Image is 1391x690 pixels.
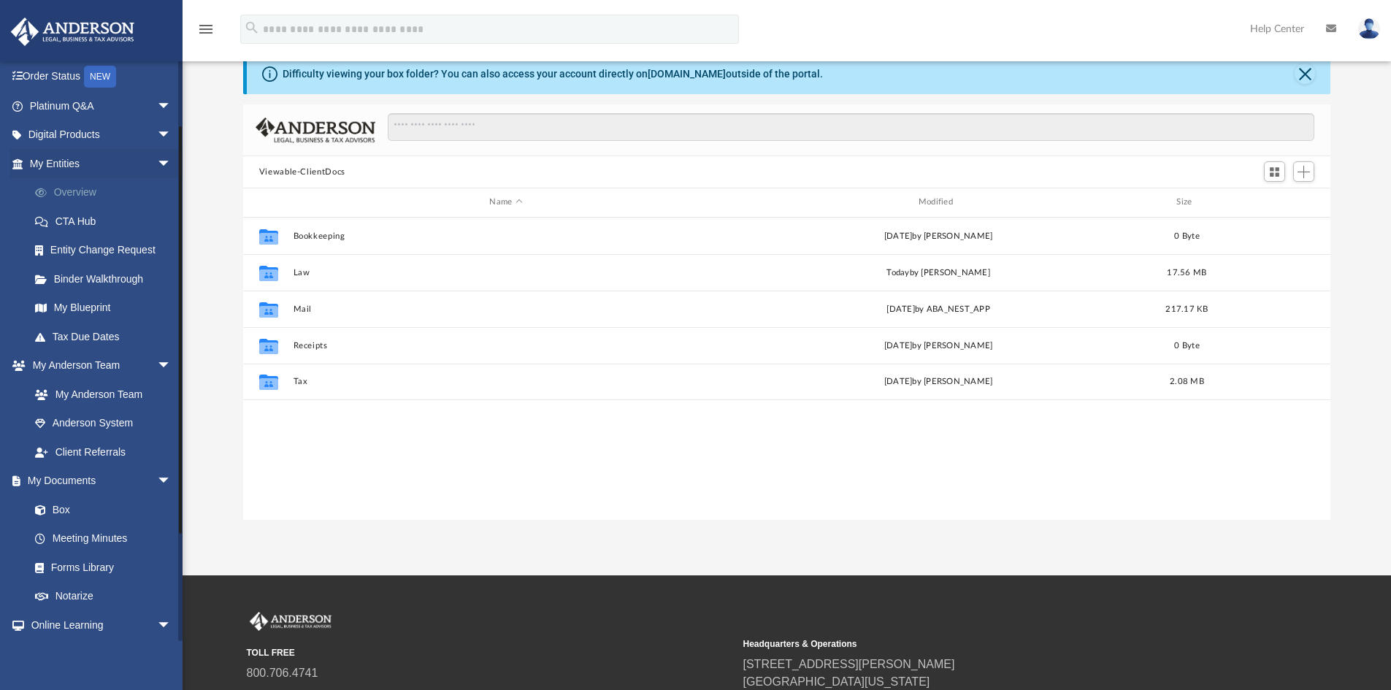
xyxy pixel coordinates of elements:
[259,166,345,179] button: Viewable-ClientDocs
[20,437,186,467] a: Client Referrals
[1358,18,1380,39] img: User Pic
[20,640,186,669] a: Courses
[648,68,726,80] a: [DOMAIN_NAME]
[743,658,955,670] a: [STREET_ADDRESS][PERSON_NAME]
[20,207,193,236] a: CTA Hub
[20,294,186,323] a: My Blueprint
[1264,161,1286,182] button: Switch to Grid View
[10,120,193,150] a: Digital Productsarrow_drop_down
[20,322,193,351] a: Tax Due Dates
[1170,377,1204,386] span: 2.08 MB
[886,268,909,276] span: today
[157,120,186,150] span: arrow_drop_down
[725,266,1151,279] div: by [PERSON_NAME]
[1174,341,1200,349] span: 0 Byte
[293,304,719,314] button: Mail
[157,467,186,497] span: arrow_drop_down
[388,113,1314,141] input: Search files and folders
[247,667,318,679] a: 800.706.4741
[10,91,193,120] a: Platinum Q&Aarrow_drop_down
[20,264,193,294] a: Binder Walkthrough
[197,20,215,38] i: menu
[20,582,186,611] a: Notarize
[10,149,193,178] a: My Entitiesarrow_drop_down
[20,380,179,409] a: My Anderson Team
[1167,268,1206,276] span: 17.56 MB
[20,495,179,524] a: Box
[247,612,334,631] img: Anderson Advisors Platinum Portal
[725,375,1151,388] div: [DATE] by [PERSON_NAME]
[725,339,1151,352] div: [DATE] by [PERSON_NAME]
[10,467,186,496] a: My Documentsarrow_drop_down
[293,341,719,350] button: Receipts
[197,28,215,38] a: menu
[283,66,823,82] div: Difficulty viewing your box folder? You can also access your account directly on outside of the p...
[1157,196,1216,209] div: Size
[1295,64,1315,84] button: Close
[157,91,186,121] span: arrow_drop_down
[1165,304,1208,313] span: 217.17 KB
[293,268,719,277] button: Law
[743,675,930,688] a: [GEOGRAPHIC_DATA][US_STATE]
[1293,161,1315,182] button: Add
[292,196,719,209] div: Name
[725,229,1151,242] div: [DATE] by [PERSON_NAME]
[1174,231,1200,239] span: 0 Byte
[247,646,733,659] small: TOLL FREE
[250,196,286,209] div: id
[84,66,116,88] div: NEW
[1222,196,1325,209] div: id
[725,302,1151,315] div: [DATE] by ABA_NEST_APP
[725,196,1151,209] div: Modified
[20,524,186,553] a: Meeting Minutes
[293,231,719,241] button: Bookkeeping
[157,149,186,179] span: arrow_drop_down
[20,236,193,265] a: Entity Change Request
[157,351,186,381] span: arrow_drop_down
[293,377,719,386] button: Tax
[157,610,186,640] span: arrow_drop_down
[7,18,139,46] img: Anderson Advisors Platinum Portal
[20,178,193,207] a: Overview
[244,20,260,36] i: search
[743,637,1230,651] small: Headquarters & Operations
[10,351,186,380] a: My Anderson Teamarrow_drop_down
[243,218,1331,520] div: grid
[20,553,179,582] a: Forms Library
[10,62,193,92] a: Order StatusNEW
[10,610,186,640] a: Online Learningarrow_drop_down
[20,409,186,438] a: Anderson System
